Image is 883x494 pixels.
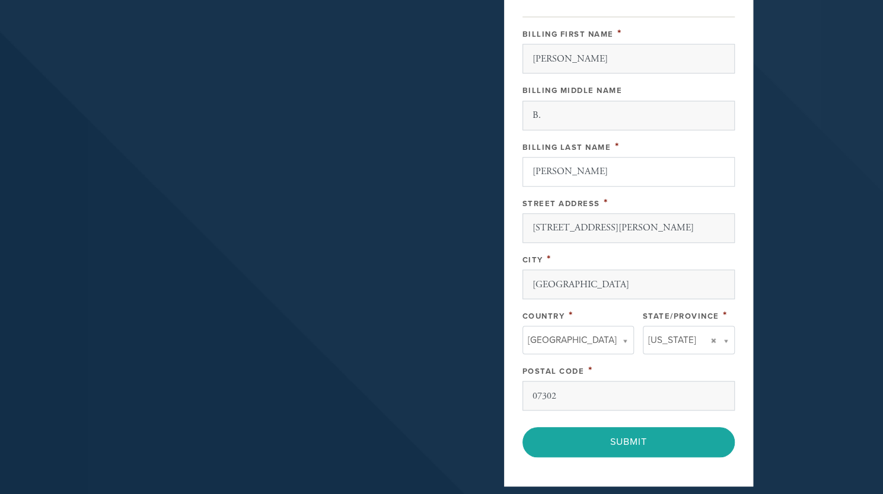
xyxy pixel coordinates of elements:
span: This field is required. [547,252,552,265]
label: State/Province [643,312,719,321]
span: [US_STATE] [648,332,696,348]
input: Submit [522,427,735,457]
a: [GEOGRAPHIC_DATA] [522,326,634,354]
span: This field is required. [723,309,728,322]
label: Billing First Name [522,30,614,39]
label: Country [522,312,565,321]
span: This field is required. [569,309,573,322]
label: Street Address [522,199,600,208]
label: Postal Code [522,367,585,376]
span: This field is required. [615,140,620,153]
span: This field is required. [604,196,608,209]
span: [GEOGRAPHIC_DATA] [528,332,617,348]
span: This field is required. [588,364,593,377]
a: [US_STATE] [643,326,735,354]
label: Billing Middle Name [522,86,623,95]
label: City [522,255,543,265]
label: Billing Last Name [522,143,611,152]
span: This field is required. [617,27,622,40]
